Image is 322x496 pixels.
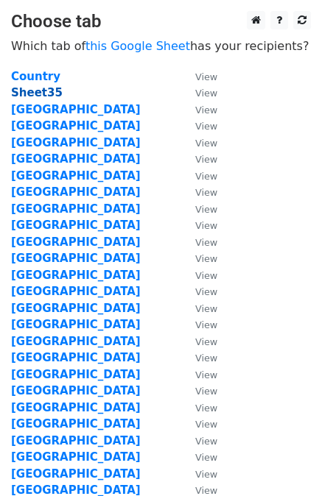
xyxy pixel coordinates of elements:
[195,352,217,364] small: View
[11,38,311,54] p: Which tab of has your recipients?
[195,121,217,132] small: View
[11,152,141,166] a: [GEOGRAPHIC_DATA]
[11,318,141,331] a: [GEOGRAPHIC_DATA]
[11,202,141,216] a: [GEOGRAPHIC_DATA]
[181,152,217,166] a: View
[11,401,141,414] a: [GEOGRAPHIC_DATA]
[248,425,322,496] iframe: Chat Widget
[195,253,217,264] small: View
[181,136,217,149] a: View
[181,450,217,464] a: View
[181,119,217,132] a: View
[85,39,190,53] a: this Google Sheet
[195,154,217,165] small: View
[11,434,141,447] a: [GEOGRAPHIC_DATA]
[11,252,141,265] a: [GEOGRAPHIC_DATA]
[11,86,63,99] a: Sheet35
[181,434,217,447] a: View
[195,369,217,380] small: View
[11,219,141,232] a: [GEOGRAPHIC_DATA]
[11,450,141,464] a: [GEOGRAPHIC_DATA]
[195,286,217,297] small: View
[181,417,217,431] a: View
[11,70,60,83] a: Country
[11,302,141,315] a: [GEOGRAPHIC_DATA]
[11,136,141,149] a: [GEOGRAPHIC_DATA]
[195,403,217,414] small: View
[195,204,217,215] small: View
[181,351,217,364] a: View
[195,138,217,149] small: View
[181,401,217,414] a: View
[11,285,141,298] a: [GEOGRAPHIC_DATA]
[195,187,217,198] small: View
[181,252,217,265] a: View
[181,302,217,315] a: View
[195,171,217,182] small: View
[11,467,141,481] a: [GEOGRAPHIC_DATA]
[195,436,217,447] small: View
[181,269,217,282] a: View
[181,335,217,348] a: View
[11,185,141,199] a: [GEOGRAPHIC_DATA]
[11,368,141,381] a: [GEOGRAPHIC_DATA]
[181,285,217,298] a: View
[195,303,217,314] small: View
[195,237,217,248] small: View
[181,185,217,199] a: View
[181,318,217,331] a: View
[181,70,217,83] a: View
[195,270,217,281] small: View
[195,452,217,463] small: View
[11,11,311,32] h3: Choose tab
[11,235,141,249] a: [GEOGRAPHIC_DATA]
[195,336,217,347] small: View
[181,467,217,481] a: View
[195,485,217,496] small: View
[11,351,141,364] a: [GEOGRAPHIC_DATA]
[181,384,217,397] a: View
[181,219,217,232] a: View
[195,88,217,99] small: View
[181,169,217,183] a: View
[181,86,217,99] a: View
[195,386,217,397] small: View
[195,419,217,430] small: View
[181,235,217,249] a: View
[195,104,217,116] small: View
[195,71,217,82] small: View
[11,417,141,431] a: [GEOGRAPHIC_DATA]
[11,335,141,348] a: [GEOGRAPHIC_DATA]
[11,169,141,183] a: [GEOGRAPHIC_DATA]
[11,384,141,397] a: [GEOGRAPHIC_DATA]
[181,103,217,116] a: View
[11,103,141,116] a: [GEOGRAPHIC_DATA]
[181,202,217,216] a: View
[11,269,141,282] a: [GEOGRAPHIC_DATA]
[195,319,217,330] small: View
[195,220,217,231] small: View
[11,119,141,132] strong: [GEOGRAPHIC_DATA]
